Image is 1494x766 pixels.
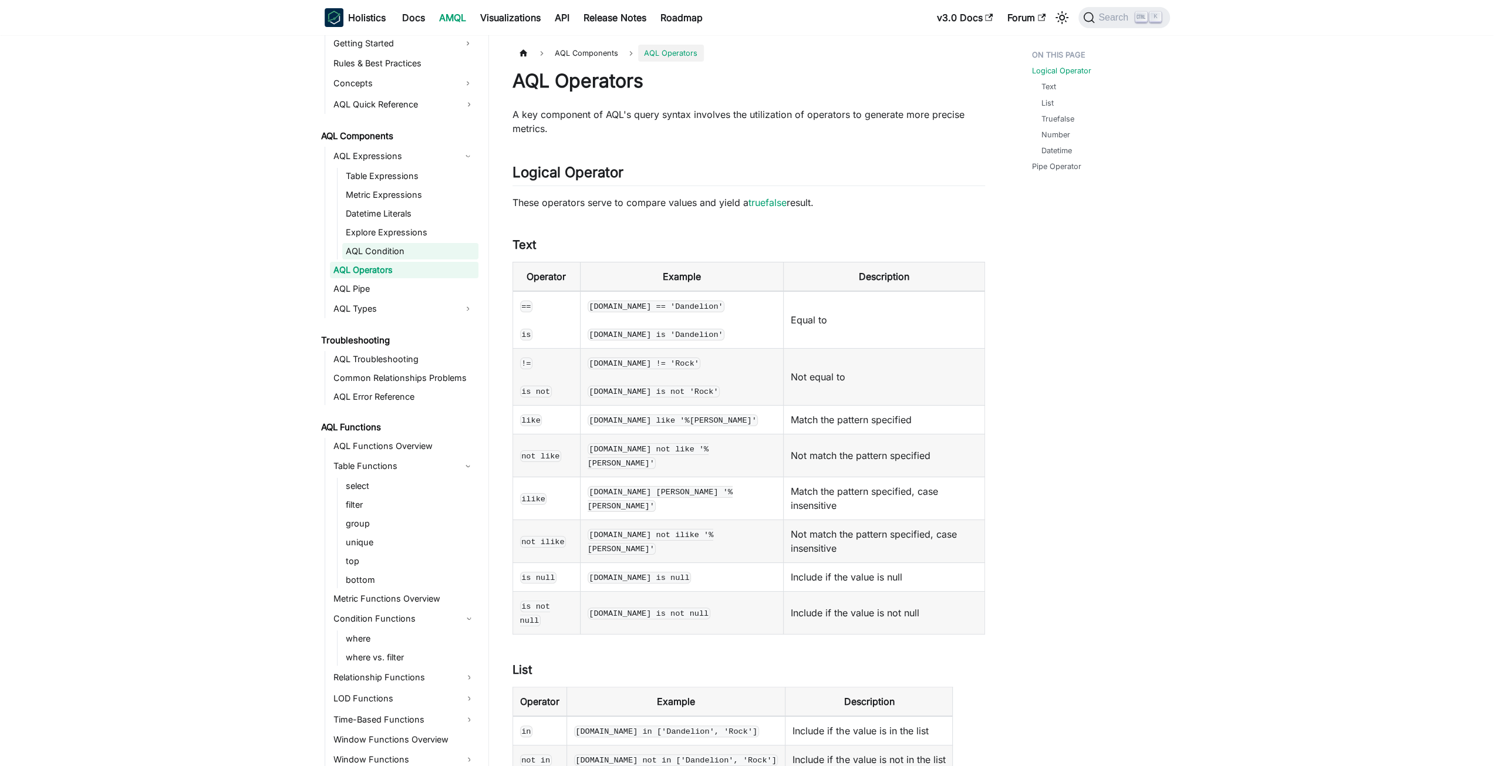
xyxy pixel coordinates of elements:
[342,553,478,569] a: top
[520,301,533,312] code: ==
[1149,12,1161,22] kbd: K
[1032,65,1091,76] a: Logical Operator
[574,754,778,766] code: [DOMAIN_NAME] not in ['Dandelion', 'Rock']
[342,187,478,203] a: Metric Expressions
[783,434,984,477] td: Not match the pattern specified
[520,386,552,397] code: is not
[330,370,478,386] a: Common Relationships Problems
[512,663,985,677] h3: List
[520,329,533,340] code: is
[330,689,478,708] a: LOD Functions
[512,45,535,62] a: Home page
[783,563,984,592] td: Include if the value is null
[783,477,984,520] td: Match the pattern specified, case insensitive
[1041,129,1070,140] a: Number
[588,608,710,619] code: [DOMAIN_NAME] is not null
[342,515,478,532] a: group
[432,8,473,27] a: AMQL
[318,332,478,349] a: Troubleshooting
[783,349,984,406] td: Not equal to
[1032,161,1081,172] a: Pipe Operator
[520,754,552,766] code: not in
[330,609,478,628] a: Condition Functions
[1053,8,1071,27] button: Switch between dark and light mode (currently light mode)
[342,649,478,666] a: where vs. filter
[457,147,478,166] button: Collapse sidebar category 'AQL Expressions'
[512,195,985,210] p: These operators serve to compare values and yield a result.
[588,301,725,312] code: [DOMAIN_NAME] == 'Dandelion'
[783,291,984,349] td: Equal to
[330,262,478,278] a: AQL Operators
[576,8,653,27] a: Release Notes
[342,572,478,588] a: bottom
[512,687,566,717] th: Operator
[342,243,478,259] a: AQL Condition
[330,438,478,454] a: AQL Functions Overview
[325,8,386,27] a: HolisticsHolistics
[330,351,478,367] a: AQL Troubleshooting
[588,529,714,555] code: [DOMAIN_NAME] not ilike '%[PERSON_NAME]'
[520,572,557,583] code: is null
[1078,7,1169,28] button: Search (Ctrl+K)
[342,205,478,222] a: Datetime Literals
[785,716,953,745] td: Include if the value is in the list
[1041,81,1056,92] a: Text
[588,443,709,469] code: [DOMAIN_NAME] not like '%[PERSON_NAME]'
[549,45,624,62] span: AQL Components
[330,457,457,475] a: Table Functions
[457,299,478,318] button: Expand sidebar category 'AQL Types'
[457,74,478,93] button: Expand sidebar category 'Concepts'
[548,8,576,27] a: API
[638,45,703,62] span: AQL Operators
[1041,145,1072,156] a: Datetime
[785,687,953,717] th: Description
[342,168,478,184] a: Table Expressions
[330,95,478,114] a: AQL Quick Reference
[588,357,701,369] code: [DOMAIN_NAME] != 'Rock'
[395,8,432,27] a: Docs
[330,74,457,93] a: Concepts
[330,147,457,166] a: AQL Expressions
[342,478,478,494] a: select
[512,45,985,62] nav: Breadcrumbs
[930,8,1000,27] a: v3.0 Docs
[588,329,725,340] code: [DOMAIN_NAME] is 'Dandelion'
[318,419,478,436] a: AQL Functions
[512,262,580,292] th: Operator
[1041,97,1054,109] a: List
[330,710,478,729] a: Time-Based Functions
[588,414,758,426] code: [DOMAIN_NAME] like '%[PERSON_NAME]'
[520,357,533,369] code: !=
[512,164,985,186] h2: Logical Operator
[325,8,343,27] img: Holistics
[588,386,720,397] code: [DOMAIN_NAME] is not 'Rock'
[342,497,478,513] a: filter
[783,262,984,292] th: Description
[512,107,985,136] p: A key component of AQL's query syntax involves the utilization of operators to generate more prec...
[520,493,547,505] code: ilike
[783,520,984,563] td: Not match the pattern specified, case insensitive
[313,35,489,766] nav: Docs sidebar
[512,238,985,252] h3: Text
[1095,12,1135,23] span: Search
[330,299,457,318] a: AQL Types
[330,281,478,297] a: AQL Pipe
[1000,8,1053,27] a: Forum
[457,457,478,475] button: Collapse sidebar category 'Table Functions'
[580,262,783,292] th: Example
[348,11,386,25] b: Holistics
[783,592,984,635] td: Include if the value is not null
[330,731,478,748] a: Window Functions Overview
[574,725,759,737] code: [DOMAIN_NAME] in ['Dandelion', 'Rock']
[588,572,692,583] code: [DOMAIN_NAME] is null
[342,534,478,551] a: unique
[318,128,478,144] a: AQL Components
[330,590,478,607] a: Metric Functions Overview
[473,8,548,27] a: Visualizations
[520,450,561,462] code: not like
[520,725,533,737] code: in
[653,8,710,27] a: Roadmap
[748,197,787,208] a: truefalse
[330,55,478,72] a: Rules & Best Practices
[342,224,478,241] a: Explore Expressions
